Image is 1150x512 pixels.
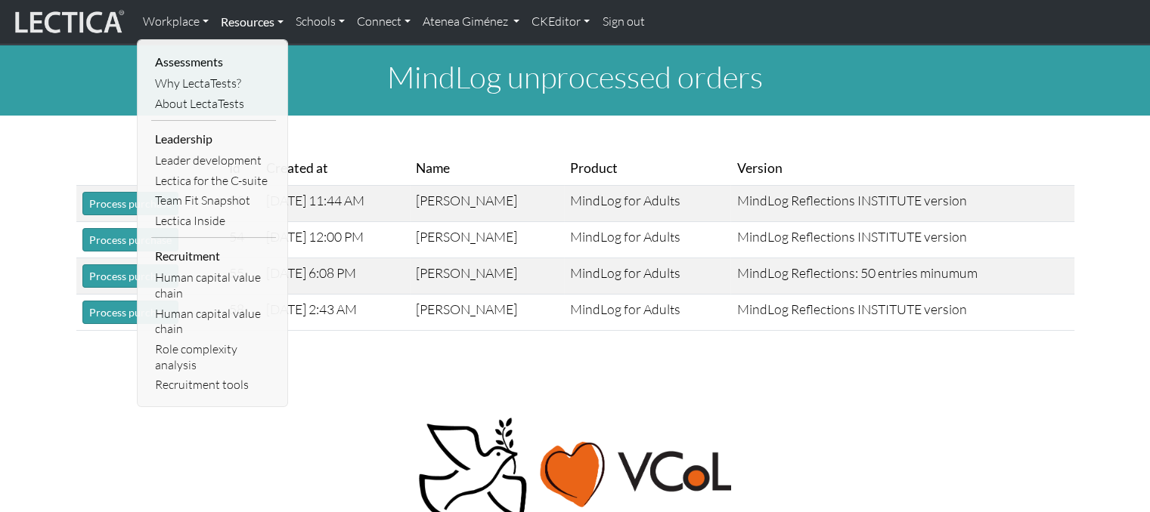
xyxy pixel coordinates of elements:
[82,228,178,251] button: Process purchase
[351,6,417,38] a: Connect
[564,295,730,331] td: MindLog for Adults
[11,8,125,36] img: lecticalive
[260,222,410,258] td: [DATE] 12:00 PM
[260,295,410,331] td: [DATE] 2:43 AM
[82,264,178,288] button: Process purchase
[151,94,276,114] a: About LectaTests
[730,186,1074,222] td: MindLog Reflections INSTITUTE version
[730,258,1074,295] td: MindLog Reflections: 50 entries minumum
[596,6,650,38] a: Sign out
[151,244,276,268] li: Recruitment
[151,50,276,74] li: Assessments
[417,6,525,38] a: Atenea Giménez
[290,6,351,38] a: Schools
[410,186,564,222] td: [PERSON_NAME]
[410,222,564,258] td: [PERSON_NAME]
[564,222,730,258] td: MindLog for Adults
[215,6,290,38] a: Resources
[564,152,730,186] th: Product
[260,186,410,222] td: [DATE] 11:44 AM
[151,127,276,151] li: Leadership
[730,222,1074,258] td: MindLog Reflections INSTITUTE version
[151,171,276,191] a: Lectica for the C-suite
[151,375,276,395] a: Recruitment tools
[151,150,276,171] a: Leader development
[730,295,1074,331] td: MindLog Reflections INSTITUTE version
[410,295,564,331] td: [PERSON_NAME]
[151,339,276,375] a: Role complexity analysis
[410,152,564,186] th: Name
[564,186,730,222] td: MindLog for Adults
[151,190,276,211] a: Team Fit Snapshot
[260,152,410,186] th: Created at
[82,301,178,324] button: Process purchase
[151,211,276,231] a: Lectica Inside
[525,6,596,38] a: CKEditor
[410,258,564,295] td: [PERSON_NAME]
[82,192,178,215] button: Process purchase
[151,267,276,303] a: Human capital value chain
[730,152,1074,186] th: Version
[564,258,730,295] td: MindLog for Adults
[260,258,410,295] td: [DATE] 6:08 PM
[151,304,276,339] a: Human capital value chain
[137,6,215,38] a: Workplace
[151,73,276,94] a: Why LectaTests?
